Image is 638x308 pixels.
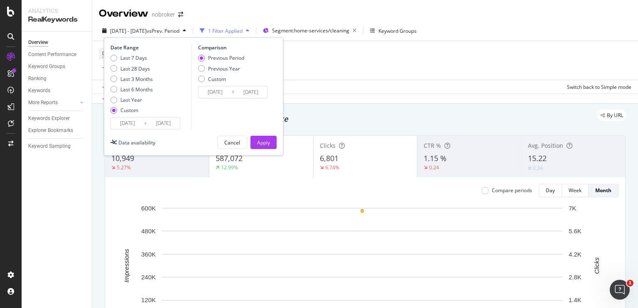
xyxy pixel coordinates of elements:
[492,187,532,194] div: Compare periods
[208,54,244,61] div: Previous Period
[28,142,71,151] div: Keyword Sampling
[141,274,156,281] text: 240K
[272,27,349,34] span: Segment: home-services/cleaning
[528,167,531,169] img: Equal
[424,142,441,149] span: CTR %
[320,153,339,163] span: 6,801
[257,139,270,146] div: Apply
[28,62,65,71] div: Keyword Groups
[110,107,153,114] div: Custom
[118,139,155,146] div: Data availability
[607,113,623,118] span: By URL
[28,114,70,123] div: Keywords Explorer
[546,187,555,194] div: Day
[110,44,189,51] div: Date Range
[28,74,86,83] a: Ranking
[110,96,153,103] div: Last Year
[120,65,150,72] div: Last 28 Days
[120,96,142,103] div: Last Year
[567,83,631,90] div: Switch back to Simple mode
[111,153,134,163] span: 10,949
[110,27,147,34] span: [DATE] - [DATE]
[147,117,180,129] input: End Date
[569,274,582,281] text: 2.8K
[320,142,336,149] span: Clicks
[528,142,563,149] span: Avg. Position
[147,27,179,34] span: vs Prev. Period
[533,164,543,171] div: 0.34
[199,86,232,98] input: Start Date
[120,76,153,83] div: Last 3 Months
[597,110,626,121] div: legacy label
[429,164,439,171] div: 0.24
[141,251,156,258] text: 360K
[110,65,153,72] div: Last 28 Days
[221,164,238,171] div: 12.99%
[99,80,123,93] button: Apply
[28,38,86,47] a: Overview
[198,65,244,72] div: Previous Year
[152,10,175,19] div: nobroker
[141,227,156,235] text: 480K
[28,114,86,123] a: Keywords Explorer
[234,86,267,98] input: End Date
[99,7,148,21] div: Overview
[539,184,562,197] button: Day
[528,153,547,163] span: 15.22
[102,50,118,57] span: Device
[28,50,86,59] a: Content Performance
[141,296,156,303] text: 120K
[224,139,240,146] div: Cancel
[28,74,47,83] div: Ranking
[325,164,339,171] div: 6.74%
[28,50,76,59] div: Content Performance
[593,257,600,274] text: Clicks
[99,24,189,37] button: [DATE] - [DATE]vsPrev. Period
[569,251,582,258] text: 4.2K
[196,24,253,37] button: 1 Filter Applied
[569,296,582,303] text: 1.4K
[208,65,240,72] div: Previous Year
[569,205,576,212] text: 7K
[28,38,48,47] div: Overview
[28,62,86,71] a: Keyword Groups
[110,76,153,83] div: Last 3 Months
[198,44,270,51] div: Comparison
[589,184,618,197] button: Month
[424,153,447,163] span: 1.15 %
[123,249,130,282] text: Impressions
[110,54,153,61] div: Last 7 Days
[260,24,360,37] button: Segment:home-services/cleaning
[569,187,582,194] div: Week
[217,136,247,149] button: Cancel
[141,205,156,212] text: 600K
[28,7,85,15] div: Analytics
[564,80,631,93] button: Switch back to Simple mode
[208,27,243,34] div: 1 Filter Applied
[610,280,630,300] iframe: Intercom live chat
[378,27,417,34] div: Keyword Groups
[120,107,138,114] div: Custom
[110,86,153,93] div: Last 6 Months
[178,12,183,17] div: arrow-right-arrow-left
[28,98,58,107] div: More Reports
[28,15,85,24] div: RealKeywords
[198,76,244,83] div: Custom
[99,63,132,73] button: Add Filter
[569,227,582,235] text: 5.6K
[120,54,147,61] div: Last 7 Days
[117,164,131,171] div: 5.27%
[216,153,243,163] span: 587,072
[28,142,86,151] a: Keyword Sampling
[28,86,86,95] a: Keywords
[208,76,226,83] div: Custom
[28,126,86,135] a: Explorer Bookmarks
[198,54,244,61] div: Previous Period
[562,184,589,197] button: Week
[367,24,420,37] button: Keyword Groups
[120,86,153,93] div: Last 6 Months
[28,86,50,95] div: Keywords
[28,98,78,107] a: More Reports
[111,117,144,129] input: Start Date
[627,280,633,286] span: 1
